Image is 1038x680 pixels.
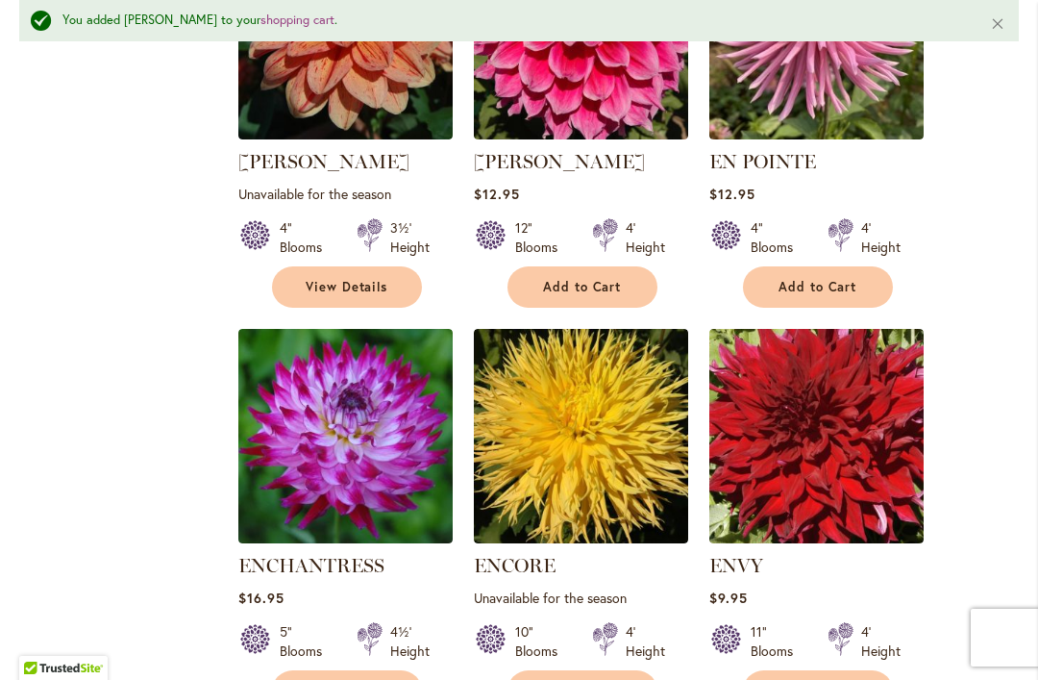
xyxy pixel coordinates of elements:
[390,622,430,661] div: 4½' Height
[709,529,924,547] a: Envy
[709,329,924,543] img: Envy
[280,218,334,257] div: 4" Blooms
[238,150,409,173] a: [PERSON_NAME]
[626,218,665,257] div: 4' Height
[280,622,334,661] div: 5" Blooms
[390,218,430,257] div: 3½' Height
[861,218,901,257] div: 4' Height
[474,529,688,547] a: ENCORE
[238,329,453,543] img: Enchantress
[751,218,804,257] div: 4" Blooms
[238,125,453,143] a: Elijah Mason
[14,612,68,666] iframe: Launch Accessibility Center
[751,622,804,661] div: 11" Blooms
[238,529,453,547] a: Enchantress
[238,554,384,577] a: ENCHANTRESS
[272,266,422,308] a: View Details
[709,589,748,607] span: $9.95
[474,589,688,607] p: Unavailable for the season
[474,185,520,203] span: $12.95
[709,125,924,143] a: EN POINTE
[861,622,901,661] div: 4' Height
[238,185,453,203] p: Unavailable for the season
[507,266,657,308] button: Add to Cart
[474,125,688,143] a: EMORY PAUL
[515,622,569,661] div: 10" Blooms
[474,329,688,543] img: ENCORE
[62,12,961,30] div: You added [PERSON_NAME] to your .
[743,266,893,308] button: Add to Cart
[543,279,622,295] span: Add to Cart
[778,279,857,295] span: Add to Cart
[515,218,569,257] div: 12" Blooms
[474,150,645,173] a: [PERSON_NAME]
[709,554,763,577] a: ENVY
[238,589,284,607] span: $16.95
[709,150,816,173] a: EN POINTE
[260,12,334,28] a: shopping cart
[709,185,755,203] span: $12.95
[474,554,556,577] a: ENCORE
[306,279,388,295] span: View Details
[626,622,665,661] div: 4' Height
